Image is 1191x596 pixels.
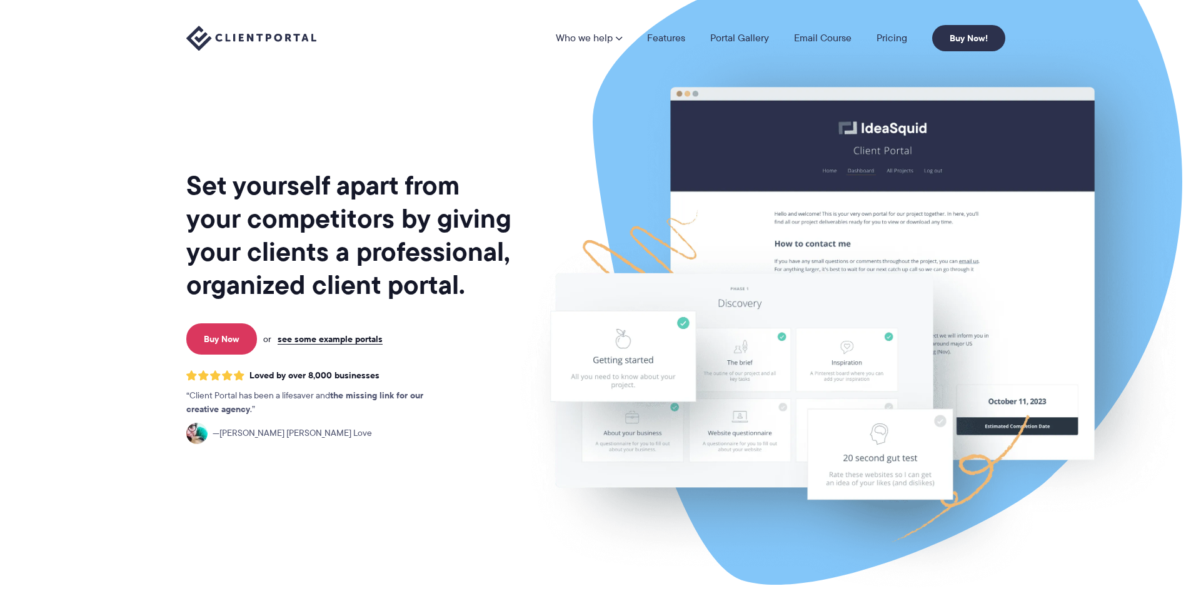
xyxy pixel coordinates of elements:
a: Features [647,33,685,43]
span: or [263,333,271,345]
a: Pricing [877,33,907,43]
a: see some example portals [278,333,383,345]
strong: the missing link for our creative agency [186,388,423,416]
h1: Set yourself apart from your competitors by giving your clients a professional, organized client ... [186,169,514,301]
a: Who we help [556,33,622,43]
a: Email Course [794,33,852,43]
span: Loved by over 8,000 businesses [249,370,379,381]
a: Portal Gallery [710,33,769,43]
a: Buy Now [186,323,257,355]
a: Buy Now! [932,25,1005,51]
span: [PERSON_NAME] [PERSON_NAME] Love [213,427,372,440]
p: Client Portal has been a lifesaver and . [186,389,449,417]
